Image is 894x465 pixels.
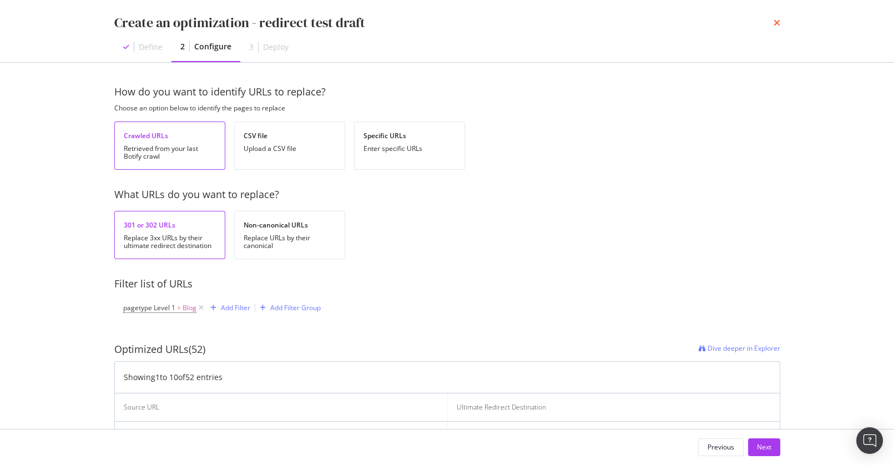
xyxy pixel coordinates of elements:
span: Dive deeper in Explorer [708,343,780,353]
div: Optimized URLs (52) [114,342,205,357]
div: Define [139,42,163,53]
div: Filter list of URLs [114,277,780,291]
div: Next [757,442,771,452]
div: Previous [708,442,734,452]
div: How do you want to identify URLs to replace? [114,85,780,99]
div: Showing 1 to 10 of 52 entries [124,372,223,383]
div: Replace 3xx URLs by their ultimate redirect destination [124,234,216,250]
span: Blog [183,300,196,316]
div: Choose an option below to identify the pages to replace [114,104,780,113]
div: Retrieved from your last Botify crawl [124,145,216,160]
a: Dive deeper in Explorer [699,342,780,357]
div: Upload a CSV file [244,145,336,153]
th: Ultimate Redirect Destination [448,393,780,422]
div: 301 or 302 URLs [124,220,216,230]
div: 3 [249,42,254,53]
div: Specific URLs [363,131,456,140]
div: Crawled URLs [124,131,216,140]
div: Add Filter Group [270,303,321,312]
button: Next [748,438,780,456]
div: Configure [194,41,231,52]
span: = [177,303,181,312]
div: Add Filter [221,303,250,312]
button: Previous [698,438,744,456]
div: Deploy [263,42,289,53]
button: Add Filter [206,301,250,315]
div: CSV file [244,131,336,140]
button: Add Filter Group [255,301,321,315]
span: pagetype Level 1 [123,303,175,312]
div: Enter specific URLs [363,145,456,153]
div: Create an optimization - redirect test draft [114,13,365,32]
div: times [774,13,780,32]
div: 2 [180,41,185,52]
th: Source URL [115,393,448,422]
div: What URLs do you want to replace? [114,188,780,202]
div: Open Intercom Messenger [856,427,883,454]
div: Replace URLs by their canonical [244,234,336,250]
div: Non-canonical URLs [244,220,336,230]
